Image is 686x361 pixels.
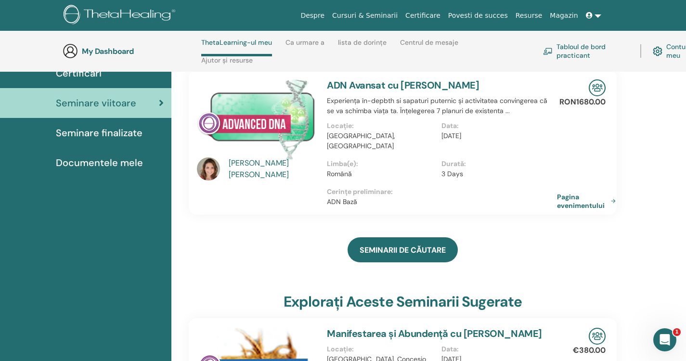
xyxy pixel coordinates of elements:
span: Certificari [56,66,102,80]
img: generic-user-icon.jpg [63,43,78,59]
p: RON1680.00 [559,96,606,108]
p: 3 Days [441,169,550,179]
a: [PERSON_NAME] [PERSON_NAME] [229,157,318,180]
a: Pagina evenimentului [557,193,620,210]
a: lista de dorințe [338,39,387,54]
a: Povesti de succes [444,7,512,25]
p: ADN Bază [327,197,556,207]
img: In-Person Seminar [589,79,606,96]
p: €380.00 [573,345,606,356]
p: Limba(e) : [327,159,435,169]
a: Ca urmare a [285,39,324,54]
a: ThetaLearning-ul meu [201,39,272,56]
p: Română [327,169,435,179]
a: Resurse [512,7,546,25]
img: ADN Avansat [197,79,315,160]
img: logo.png [64,5,179,26]
p: [DATE] [441,131,550,141]
a: ADN Avansat cu [PERSON_NAME] [327,79,479,91]
span: 1 [673,328,681,336]
img: cog.svg [653,44,662,58]
a: Certificare [401,7,444,25]
a: SEMINARII DE CĂUTARE [348,237,458,262]
a: Ajutor și resurse [201,56,253,72]
p: Durată : [441,159,550,169]
p: [GEOGRAPHIC_DATA], [GEOGRAPHIC_DATA] [327,131,435,151]
p: Locație : [327,121,435,131]
a: Tabloul de bord practicant [543,40,629,62]
span: SEMINARII DE CĂUTARE [360,245,446,255]
h3: My Dashboard [82,47,178,56]
a: Centrul de mesaje [400,39,458,54]
img: default.jpg [197,157,220,180]
span: Seminare viitoare [56,96,136,110]
a: Magazin [546,7,582,25]
a: Despre [297,7,328,25]
p: Locație : [327,344,435,354]
p: Cerințe preliminare : [327,187,556,197]
h3: Explorați aceste seminarii sugerate [284,293,522,310]
iframe: Intercom live chat [653,328,676,351]
p: Data : [441,344,550,354]
span: Seminare finalizate [56,126,142,140]
a: Manifestarea și Abundență cu [PERSON_NAME] [327,327,542,340]
p: Data : [441,121,550,131]
span: Documentele mele [56,155,143,170]
img: In-Person Seminar [589,328,606,345]
img: chalkboard-teacher.svg [543,48,553,55]
p: Experiența în-depbth si sapaturi puternic și activitatea convingerea că se va schimba viața ta. Î... [327,96,556,116]
a: Cursuri & Seminarii [328,7,401,25]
